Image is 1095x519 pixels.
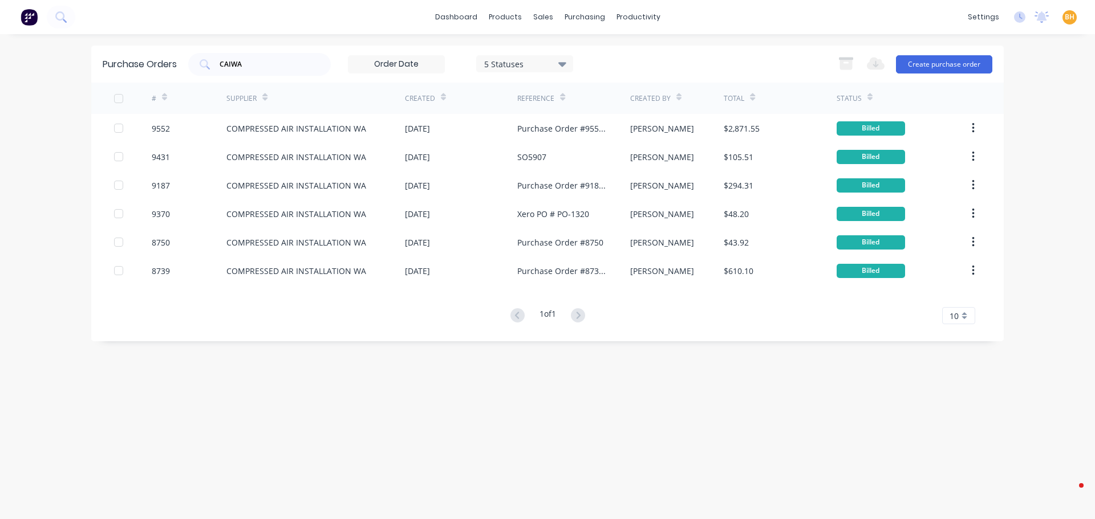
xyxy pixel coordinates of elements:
div: Purchase Order #9187 - COMPRESSED AIR INSTALLATION WA [517,179,607,191]
div: [PERSON_NAME] [630,236,694,248]
div: COMPRESSED AIR INSTALLATION WA [226,179,366,191]
div: sales [528,9,559,26]
div: [PERSON_NAME] [630,151,694,163]
div: Purchase Order #8750 [517,236,603,248]
div: Billed [837,207,905,221]
div: 9552 [152,122,170,134]
div: Supplier [226,93,257,104]
div: Purchase Order #8739 - COMPRESSED AIR INSTALLATION WA [517,265,607,277]
div: settings [962,9,1005,26]
div: 9370 [152,208,170,220]
div: 5 Statuses [484,58,566,70]
div: $43.92 [724,236,749,248]
div: COMPRESSED AIR INSTALLATION WA [226,151,366,163]
input: Search purchase orders... [218,59,313,70]
div: $610.10 [724,265,753,277]
div: Purchase Orders [103,58,177,71]
div: 1 of 1 [540,308,556,324]
div: Billed [837,264,905,278]
div: Billed [837,235,905,250]
span: BH [1065,12,1074,22]
span: 10 [950,310,959,322]
div: [PERSON_NAME] [630,265,694,277]
div: Billed [837,150,905,164]
div: purchasing [559,9,611,26]
div: Status [837,93,862,104]
div: products [483,9,528,26]
div: SO5907 [517,151,546,163]
a: dashboard [429,9,483,26]
div: COMPRESSED AIR INSTALLATION WA [226,236,366,248]
iframe: Intercom live chat [1056,480,1084,508]
div: Reference [517,93,554,104]
div: [DATE] [405,179,430,191]
div: [DATE] [405,236,430,248]
div: COMPRESSED AIR INSTALLATION WA [226,122,366,134]
div: COMPRESSED AIR INSTALLATION WA [226,208,366,220]
div: 8739 [152,265,170,277]
div: COMPRESSED AIR INSTALLATION WA [226,265,366,277]
div: Billed [837,178,905,193]
input: Order Date [348,56,444,73]
div: [DATE] [405,122,430,134]
div: $2,871.55 [724,122,760,134]
div: 9187 [152,179,170,191]
div: [PERSON_NAME] [630,122,694,134]
div: [PERSON_NAME] [630,208,694,220]
div: Created By [630,93,671,104]
div: # [152,93,156,104]
div: 8750 [152,236,170,248]
div: $105.51 [724,151,753,163]
div: Created [405,93,435,104]
img: Factory [21,9,38,26]
button: Create purchase order [896,55,992,73]
div: [PERSON_NAME] [630,179,694,191]
div: Total [724,93,744,104]
div: Billed [837,121,905,136]
div: [DATE] [405,151,430,163]
div: [DATE] [405,265,430,277]
div: 9431 [152,151,170,163]
div: $294.31 [724,179,753,191]
div: productivity [611,9,666,26]
div: $48.20 [724,208,749,220]
div: Purchase Order #9552 - COMPRESSED AIR INSTALLATION WA [517,122,607,134]
div: Xero PO # PO-1320 [517,208,589,220]
div: [DATE] [405,208,430,220]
